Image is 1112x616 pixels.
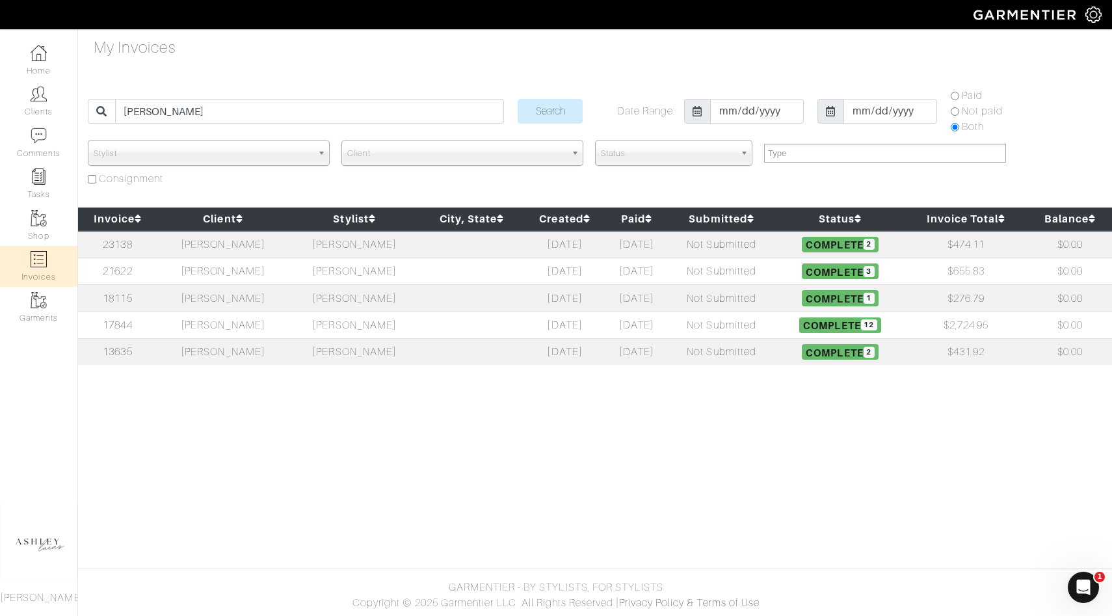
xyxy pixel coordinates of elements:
[802,290,878,306] span: Complete
[31,168,47,185] img: reminder-icon-8004d30b9f0a5d33ae49ab947aed9ed385cf756f9e5892f1edd6e32f2345188e.png
[347,141,566,167] span: Client
[333,213,375,225] a: Stylist
[352,597,616,609] span: Copyright © 2025 Garmentier LLC. All Rights Reserved.
[99,171,164,187] label: Consignment
[864,266,875,277] span: 3
[1028,312,1112,338] td: $0.00
[802,237,878,252] span: Complete
[904,231,1028,258] td: $474.11
[904,258,1028,284] td: $655.83
[440,213,505,225] a: City, State
[667,285,776,312] td: Not Submitted
[799,317,881,333] span: Complete
[289,339,420,366] td: [PERSON_NAME]
[606,231,667,258] td: [DATE]
[619,597,760,609] a: Privacy Policy & Terms of Use
[539,213,590,225] a: Created
[621,213,652,225] a: Paid
[667,231,776,258] td: Not Submitted
[31,292,47,308] img: garments-icon-b7da505a4dc4fd61783c78ac3ca0ef83fa9d6f193b1c9dc38574b1d14d53ca28.png
[103,265,132,277] a: 21622
[1044,213,1096,225] a: Balance
[157,285,289,312] td: [PERSON_NAME]
[904,339,1028,366] td: $431.92
[601,141,735,167] span: Status
[103,346,132,358] a: 13635
[904,312,1028,338] td: $2,724.95
[203,213,243,225] a: Client
[523,339,607,366] td: [DATE]
[927,213,1006,225] a: Invoice Total
[157,231,289,258] td: [PERSON_NAME]
[864,293,875,304] span: 1
[518,99,583,124] input: Search
[103,319,132,331] a: 17844
[861,319,877,330] span: 12
[689,213,754,225] a: Submitted
[94,213,142,225] a: Invoice
[289,285,420,312] td: [PERSON_NAME]
[31,86,47,102] img: clients-icon-6bae9207a08558b7cb47a8932f037763ab4055f8c8b6bfacd5dc20c3e0201464.png
[864,239,875,250] span: 2
[31,210,47,226] img: garments-icon-b7da505a4dc4fd61783c78ac3ca0ef83fa9d6f193b1c9dc38574b1d14d53ca28.png
[523,312,607,338] td: [DATE]
[31,127,47,144] img: comment-icon-a0a6a9ef722e966f86d9cbdc48e553b5cf19dbc54f86b18d962a5391bc8f6eb6.png
[1028,285,1112,312] td: $0.00
[31,45,47,61] img: dashboard-icon-dbcd8f5a0b271acd01030246c82b418ddd0df26cd7fceb0bd07c9910d44c42f6.png
[606,312,667,338] td: [DATE]
[523,285,607,312] td: [DATE]
[1028,231,1112,258] td: $0.00
[289,312,420,338] td: [PERSON_NAME]
[864,347,875,358] span: 2
[94,141,312,167] span: Stylist
[157,339,289,366] td: [PERSON_NAME]
[606,339,667,366] td: [DATE]
[962,88,983,103] label: Paid
[157,312,289,338] td: [PERSON_NAME]
[667,258,776,284] td: Not Submitted
[94,38,176,57] h4: My Invoices
[1094,572,1105,582] span: 1
[667,312,776,338] td: Not Submitted
[523,231,607,258] td: [DATE]
[667,339,776,366] td: Not Submitted
[1028,258,1112,284] td: $0.00
[157,258,289,284] td: [PERSON_NAME]
[802,344,878,360] span: Complete
[1068,572,1099,603] iframe: Intercom live chat
[1028,339,1112,366] td: $0.00
[819,213,862,225] a: Status
[802,263,878,279] span: Complete
[289,258,420,284] td: [PERSON_NAME]
[606,258,667,284] td: [DATE]
[103,293,132,304] a: 18115
[31,251,47,267] img: orders-icon-0abe47150d42831381b5fb84f609e132dff9fe21cb692f30cb5eec754e2cba89.png
[904,285,1028,312] td: $276.79
[606,285,667,312] td: [DATE]
[962,103,1003,119] label: Not paid
[289,231,420,258] td: [PERSON_NAME]
[115,99,504,124] input: Search for Invoice
[962,119,984,135] label: Both
[1085,7,1102,23] img: gear-icon-white-bd11855cb880d31180b6d7d6211b90ccbf57a29d726f0c71d8c61bd08dd39cc2.png
[967,3,1085,26] img: garmentier-logo-header-white-b43fb05a5012e4ada735d5af1a66efaba907eab6374d6393d1fbf88cb4ef424d.png
[103,239,132,250] a: 23138
[523,258,607,284] td: [DATE]
[617,103,676,119] label: Date Range:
